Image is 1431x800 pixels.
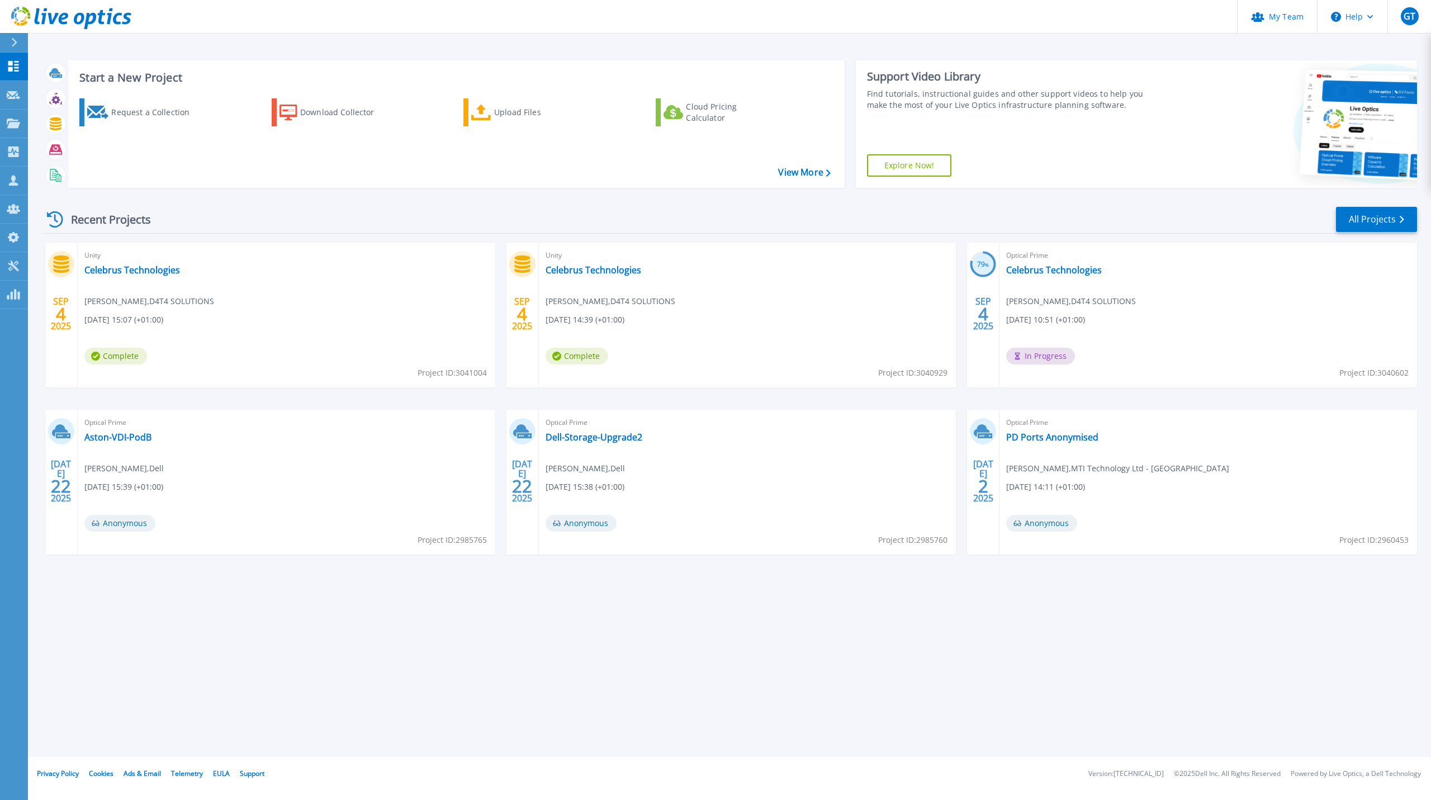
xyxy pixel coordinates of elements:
[1006,432,1098,443] a: PD Ports Anonymised
[546,432,642,443] a: Dell-Storage-Upgrade2
[84,432,151,443] a: Aston-VDI-PodB
[418,367,487,379] span: Project ID: 3041004
[1339,534,1409,546] span: Project ID: 2960453
[878,534,947,546] span: Project ID: 2985760
[84,348,147,365] span: Complete
[1291,770,1421,778] li: Powered by Live Optics, a Dell Technology
[124,769,161,778] a: Ads & Email
[79,98,204,126] a: Request a Collection
[511,294,533,334] div: SEP 2025
[867,69,1157,84] div: Support Video Library
[50,294,72,334] div: SEP 2025
[1006,462,1229,475] span: [PERSON_NAME] , MTI Technology Ltd - [GEOGRAPHIC_DATA]
[546,264,641,276] a: Celebrus Technologies
[84,314,163,326] span: [DATE] 15:07 (+01:00)
[546,416,950,429] span: Optical Prime
[84,249,489,262] span: Unity
[79,72,830,84] h3: Start a New Project
[546,295,675,307] span: [PERSON_NAME] , D4T4 SOLUTIONS
[978,481,988,491] span: 2
[686,101,775,124] div: Cloud Pricing Calculator
[84,416,489,429] span: Optical Prime
[494,101,584,124] div: Upload Files
[1088,770,1164,778] li: Version: [TECHNICAL_ID]
[84,264,180,276] a: Celebrus Technologies
[37,769,79,778] a: Privacy Policy
[43,206,166,233] div: Recent Projects
[778,167,830,178] a: View More
[51,481,71,491] span: 22
[511,461,533,501] div: [DATE] 2025
[985,262,989,268] span: %
[1404,12,1415,21] span: GT
[300,101,390,124] div: Download Collector
[1006,295,1136,307] span: [PERSON_NAME] , D4T4 SOLUTIONS
[171,769,203,778] a: Telemetry
[546,348,608,365] span: Complete
[1174,770,1281,778] li: © 2025 Dell Inc. All Rights Reserved
[1006,264,1102,276] a: Celebrus Technologies
[1006,515,1077,532] span: Anonymous
[878,367,947,379] span: Project ID: 3040929
[546,249,950,262] span: Unity
[517,309,527,319] span: 4
[546,314,624,326] span: [DATE] 14:39 (+01:00)
[89,769,113,778] a: Cookies
[84,462,164,475] span: [PERSON_NAME] , Dell
[546,462,625,475] span: [PERSON_NAME] , Dell
[111,101,201,124] div: Request a Collection
[1006,416,1410,429] span: Optical Prime
[1006,348,1075,365] span: In Progress
[56,309,66,319] span: 4
[1006,249,1410,262] span: Optical Prime
[512,481,532,491] span: 22
[1336,207,1417,232] a: All Projects
[656,98,780,126] a: Cloud Pricing Calculator
[973,461,994,501] div: [DATE] 2025
[1339,367,1409,379] span: Project ID: 3040602
[463,98,588,126] a: Upload Files
[1006,481,1085,493] span: [DATE] 14:11 (+01:00)
[84,295,214,307] span: [PERSON_NAME] , D4T4 SOLUTIONS
[970,258,996,271] h3: 79
[867,88,1157,111] div: Find tutorials, instructional guides and other support videos to help you make the most of your L...
[50,461,72,501] div: [DATE] 2025
[84,515,155,532] span: Anonymous
[213,769,230,778] a: EULA
[272,98,396,126] a: Download Collector
[867,154,952,177] a: Explore Now!
[418,534,487,546] span: Project ID: 2985765
[546,515,617,532] span: Anonymous
[973,294,994,334] div: SEP 2025
[84,481,163,493] span: [DATE] 15:39 (+01:00)
[546,481,624,493] span: [DATE] 15:38 (+01:00)
[1006,314,1085,326] span: [DATE] 10:51 (+01:00)
[978,309,988,319] span: 4
[240,769,264,778] a: Support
